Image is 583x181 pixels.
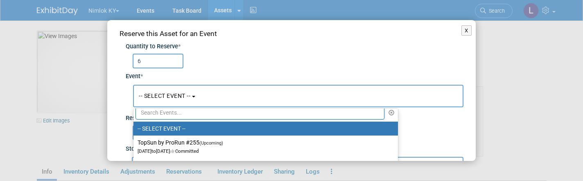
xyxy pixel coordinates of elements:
div: Storage Location [126,140,463,154]
button: -- SELECT EVENT -- [133,85,463,107]
button: X [461,25,472,36]
input: Reservation Date [133,125,188,140]
span: (Upcoming) [199,140,223,146]
label: [PERSON_NAME] Worldwide - Pack Expo - [GEOGRAPHIC_DATA] - [DATE] - [DATE] [138,159,390,178]
span: -- SELECT EVENT -- [139,93,190,99]
div: Event [126,68,463,81]
div: Reservation Date [126,109,463,123]
label: -- SELECT EVENT -- [138,123,390,134]
div: Quantity to Reserve [126,43,463,51]
span: Reserve this Asset for an Event [120,29,217,38]
span: to [151,148,156,154]
input: Search Events... [136,106,384,120]
label: TopSun by ProRun #255 [138,137,390,156]
span: [DATE] [DATE] Committed [138,140,228,154]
